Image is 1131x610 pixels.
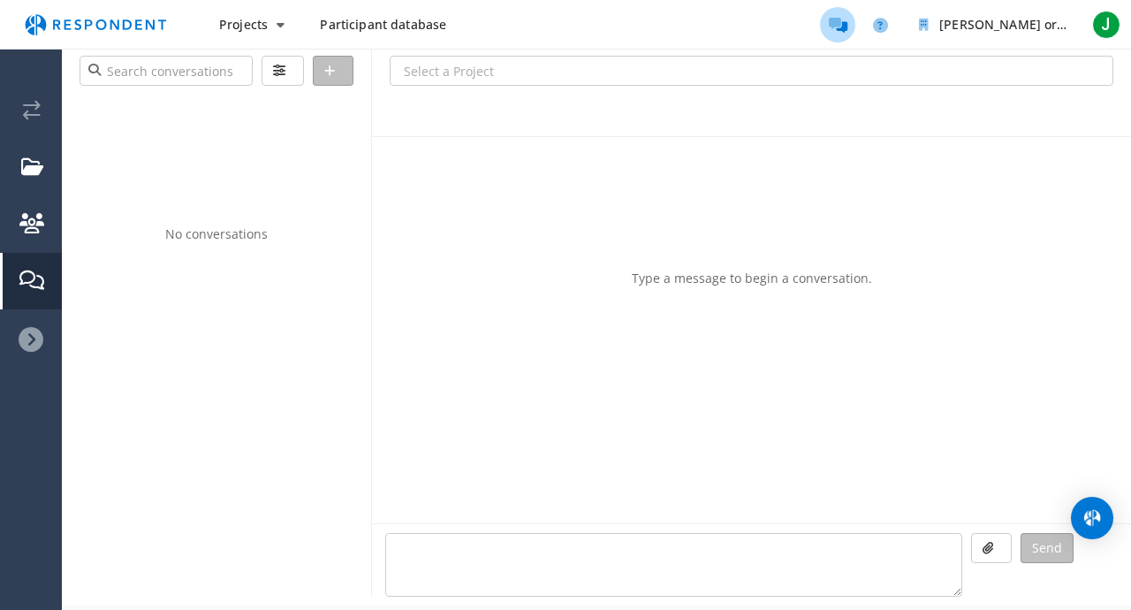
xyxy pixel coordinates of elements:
[862,7,898,42] a: Help and support
[905,9,1082,41] button: James organised Team
[219,16,268,33] span: Projects
[820,7,855,42] a: Message participants
[1032,539,1062,557] span: Send
[391,57,1112,87] input: Select a Project
[306,9,460,41] a: Participant database
[80,56,253,86] input: Search conversations
[1092,11,1120,39] span: J
[14,8,177,42] img: respondent-logo.png
[372,270,1131,287] p: Type a message to begin a conversation.
[1071,497,1113,539] div: Open Intercom Messenger
[1021,533,1074,563] button: Send
[205,9,299,41] button: Projects
[1089,9,1124,41] button: J
[62,225,371,243] p: No conversations
[320,16,446,33] span: Participant database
